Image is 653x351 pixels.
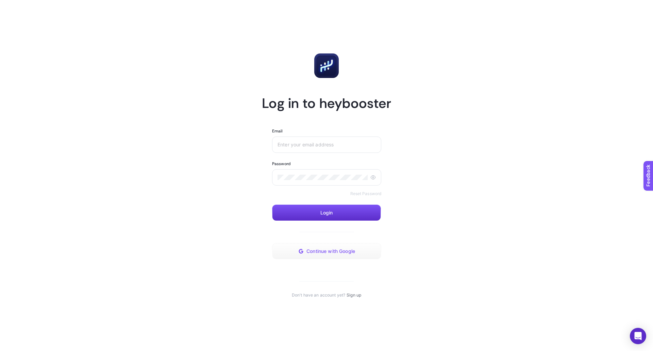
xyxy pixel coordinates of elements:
div: Open Intercom Messenger [630,328,646,344]
a: Reset Password [350,191,382,196]
span: Login [320,210,333,216]
h1: Log in to heybooster [262,94,391,112]
label: Password [272,161,290,166]
a: Sign up [347,292,361,298]
span: Feedback [4,2,26,7]
label: Email [272,128,283,134]
input: Enter your email address [278,142,376,147]
span: Don't have an account yet? [292,292,345,298]
span: Continue with Google [306,249,355,254]
button: Continue with Google [272,243,381,259]
button: Login [272,205,381,221]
